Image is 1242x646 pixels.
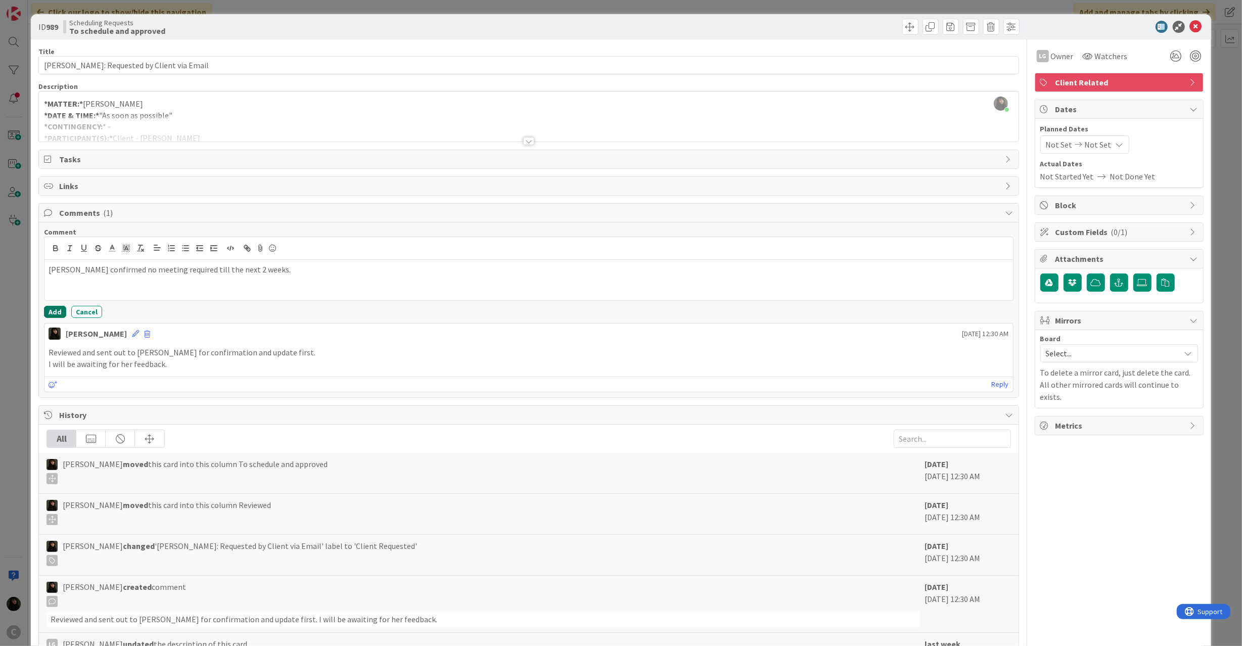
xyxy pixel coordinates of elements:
[925,458,1011,488] div: [DATE] 12:30 AM
[123,500,148,510] b: moved
[63,581,186,607] span: [PERSON_NAME] comment
[1040,159,1198,169] span: Actual Dates
[123,582,152,592] b: created
[103,208,113,218] span: ( 1 )
[1040,335,1061,342] span: Board
[47,582,58,593] img: ES
[59,153,1000,165] span: Tasks
[44,306,66,318] button: Add
[1055,226,1185,238] span: Custom Fields
[925,500,949,510] b: [DATE]
[49,358,1008,370] p: I will be awaiting for her feedback.
[59,207,1000,219] span: Comments
[71,306,102,318] button: Cancel
[49,347,1008,358] p: Reviewed and sent out to [PERSON_NAME] for confirmation and update first.
[1055,253,1185,265] span: Attachments
[47,611,919,627] div: Reviewed and sent out to [PERSON_NAME] for confirmation and update first. I will be awaiting for ...
[47,541,58,552] img: ES
[66,328,127,340] div: [PERSON_NAME]
[49,264,1008,275] p: [PERSON_NAME] confirmed no meeting required till the next 2 weeks.
[44,98,1013,110] p: [PERSON_NAME]
[1111,227,1128,237] span: ( 0/1 )
[63,540,417,566] span: [PERSON_NAME] '[PERSON_NAME]: Requested by Client via Email' label to 'Client Requested'
[38,47,55,56] label: Title
[962,329,1009,339] span: [DATE] 12:30 AM
[1040,366,1198,403] p: To delete a mirror card, just delete the card. All other mirrored cards will continue to exists.
[59,409,1000,421] span: History
[1085,139,1112,151] span: Not Set
[123,541,155,551] b: changed
[1046,139,1073,151] span: Not Set
[47,500,58,511] img: ES
[44,110,99,120] strong: *DATE & TIME:*
[1110,170,1156,182] span: Not Done Yet
[49,328,61,340] img: ES
[38,82,78,91] span: Description
[925,459,949,469] b: [DATE]
[925,541,949,551] b: [DATE]
[1037,50,1049,62] div: LG
[1055,76,1185,88] span: Client Related
[47,459,58,470] img: ES
[63,458,328,484] span: [PERSON_NAME] this card into this column To schedule and approved
[1055,199,1185,211] span: Block
[925,582,949,592] b: [DATE]
[894,430,1011,448] input: Search...
[59,180,1000,192] span: Links
[47,430,76,447] div: All
[69,19,165,27] span: Scheduling Requests
[1051,50,1074,62] span: Owner
[1040,170,1094,182] span: Not Started Yet
[1040,124,1198,134] span: Planned Dates
[38,21,58,33] span: ID
[925,540,1011,570] div: [DATE] 12:30 AM
[925,581,1011,627] div: [DATE] 12:30 AM
[44,110,1013,121] p: "As soon as possible"
[925,499,1011,529] div: [DATE] 12:30 AM
[69,27,165,35] b: To schedule and approved
[63,499,271,525] span: [PERSON_NAME] this card into this column Reviewed
[1046,346,1175,360] span: Select...
[123,459,148,469] b: moved
[1055,314,1185,327] span: Mirrors
[992,378,1009,391] a: Reply
[21,2,46,14] span: Support
[1055,103,1185,115] span: Dates
[994,97,1008,111] img: xZDIgFEXJ2bLOewZ7ObDEULuHMaA3y1N.PNG
[1055,420,1185,432] span: Metrics
[44,227,76,237] span: Comment
[1095,50,1128,62] span: Watchers
[38,56,1019,74] input: type card name here...
[46,22,58,32] b: 989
